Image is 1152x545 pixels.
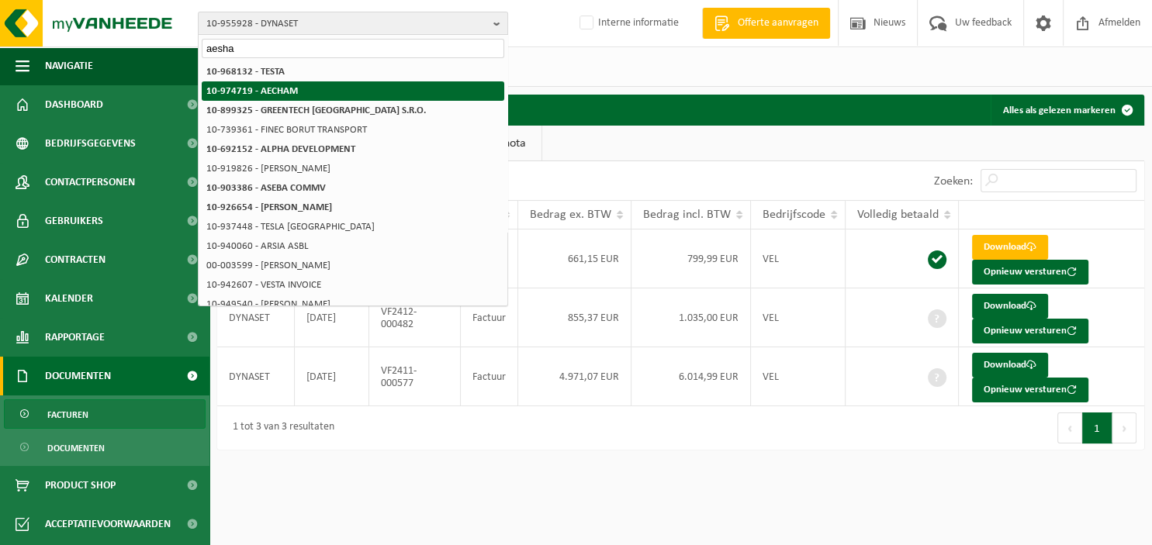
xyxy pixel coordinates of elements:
[734,16,822,31] span: Offerte aanvragen
[576,12,679,35] label: Interne informatie
[751,347,846,406] td: VEL
[763,209,825,221] span: Bedrijfscode
[1082,412,1112,443] button: 1
[47,400,88,429] span: Facturen
[202,236,504,256] li: 10-940060 - ARSIA ASBL
[751,229,846,288] td: VEL
[206,202,332,212] strong: 10-926654 - [PERSON_NAME]
[202,256,504,275] li: 00-003599 - [PERSON_NAME]
[631,229,751,288] td: 799,99 EUR
[461,347,518,406] td: Factuur
[857,209,939,221] span: Volledig betaald
[45,466,116,505] span: Product Shop
[45,240,106,279] span: Contracten
[225,414,334,442] div: 1 tot 3 van 3 resultaten
[202,120,504,140] li: 10-739361 - FINEC BORUT TRANSPORT
[972,353,1048,378] a: Download
[45,357,111,395] span: Documenten
[518,288,631,347] td: 855,37 EUR
[202,39,504,58] input: Zoeken naar gekoppelde vestigingen
[972,294,1048,319] a: Download
[295,288,369,347] td: [DATE]
[991,95,1143,126] button: Alles als gelezen markeren
[206,86,298,96] strong: 10-974719 - AECHAM
[45,85,103,124] span: Dashboard
[461,288,518,347] td: Factuur
[45,318,105,357] span: Rapportage
[751,288,846,347] td: VEL
[631,347,751,406] td: 6.014,99 EUR
[202,295,504,314] li: 10-949540 - [PERSON_NAME]
[972,319,1088,343] button: Opnieuw versturen
[206,183,326,193] strong: 10-903386 - ASEBA COMMV
[206,144,355,154] strong: 10-692152 - ALPHA DEVELOPMENT
[518,229,631,288] td: 661,15 EUR
[934,175,973,188] label: Zoeken:
[198,12,508,35] button: 10-955928 - DYNASET
[202,275,504,295] li: 10-942607 - VESTA INVOICE
[45,505,171,543] span: Acceptatievoorwaarden
[4,433,206,462] a: Documenten
[45,124,136,163] span: Bedrijfsgegevens
[1112,412,1136,443] button: Next
[643,209,731,221] span: Bedrag incl. BTW
[631,288,751,347] td: 1.035,00 EUR
[202,217,504,236] li: 10-937448 - TESLA [GEOGRAPHIC_DATA]
[972,378,1088,402] button: Opnieuw versturen
[295,347,369,406] td: [DATE]
[530,209,611,221] span: Bedrag ex. BTW
[369,347,461,406] td: VF2411-000577
[1057,412,1082,443] button: Previous
[4,399,206,429] a: Facturen
[45,279,93,318] span: Kalender
[45,47,93,85] span: Navigatie
[369,288,461,347] td: VF2412-000482
[206,12,487,36] span: 10-955928 - DYNASET
[972,235,1048,260] a: Download
[202,159,504,178] li: 10-919826 - [PERSON_NAME]
[47,433,105,463] span: Documenten
[45,163,135,202] span: Contactpersonen
[217,347,295,406] td: DYNASET
[206,105,426,116] strong: 10-899325 - GREENTECH [GEOGRAPHIC_DATA] S.R.O.
[702,8,830,39] a: Offerte aanvragen
[972,260,1088,285] button: Opnieuw versturen
[206,67,285,77] strong: 10-968132 - TESTA
[217,288,295,347] td: DYNASET
[518,347,631,406] td: 4.971,07 EUR
[45,202,103,240] span: Gebruikers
